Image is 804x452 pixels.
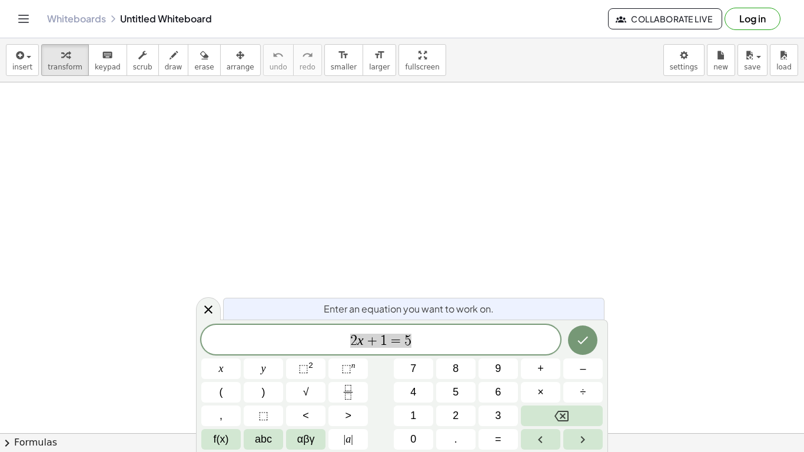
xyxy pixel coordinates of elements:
[374,48,385,62] i: format_size
[363,44,396,76] button: format_sizelarger
[298,363,308,374] span: ⬚
[338,48,349,62] i: format_size
[308,361,313,370] sup: 2
[776,63,792,71] span: load
[258,408,268,424] span: ⬚
[568,325,597,355] button: Done
[201,429,241,450] button: Functions
[188,44,220,76] button: erase
[670,63,698,71] span: settings
[744,63,760,71] span: save
[394,358,433,379] button: 7
[286,358,325,379] button: Squared
[580,361,586,377] span: –
[324,302,494,316] span: Enter an equation you want to work on.
[608,8,722,29] button: Collaborate Live
[436,358,476,379] button: 8
[521,382,560,403] button: Times
[364,334,381,348] span: +
[273,48,284,62] i: undo
[219,361,224,377] span: x
[303,384,309,400] span: √
[286,406,325,426] button: Less than
[12,63,32,71] span: insert
[387,334,404,348] span: =
[453,361,459,377] span: 8
[713,63,728,71] span: new
[479,406,518,426] button: 3
[244,382,283,403] button: )
[495,408,501,424] span: 3
[328,406,368,426] button: Greater than
[618,14,712,24] span: Collaborate Live
[341,363,351,374] span: ⬚
[227,63,254,71] span: arrange
[495,384,501,400] span: 6
[454,431,457,447] span: .
[88,44,127,76] button: keyboardkeypad
[331,63,357,71] span: smaller
[495,431,501,447] span: =
[300,63,315,71] span: redo
[95,63,121,71] span: keypad
[410,408,416,424] span: 1
[201,406,241,426] button: ,
[293,44,322,76] button: redoredo
[453,384,459,400] span: 5
[244,358,283,379] button: y
[345,408,351,424] span: >
[47,13,106,25] a: Whiteboards
[479,382,518,403] button: 6
[479,429,518,450] button: Equals
[410,431,416,447] span: 0
[436,382,476,403] button: 5
[165,63,182,71] span: draw
[244,429,283,450] button: Alphabet
[261,361,266,377] span: y
[263,44,294,76] button: undoundo
[479,358,518,379] button: 9
[737,44,768,76] button: save
[394,406,433,426] button: 1
[394,429,433,450] button: 0
[48,63,82,71] span: transform
[351,433,353,445] span: |
[725,8,780,30] button: Log in
[324,44,363,76] button: format_sizesmaller
[521,429,560,450] button: Left arrow
[286,429,325,450] button: Greek alphabet
[563,429,603,450] button: Right arrow
[303,408,309,424] span: <
[328,358,368,379] button: Superscript
[436,429,476,450] button: .
[707,44,735,76] button: new
[398,44,446,76] button: fullscreen
[350,334,357,348] span: 2
[14,9,33,28] button: Toggle navigation
[220,44,261,76] button: arrange
[328,429,368,450] button: Absolute value
[394,382,433,403] button: 4
[410,361,416,377] span: 7
[255,431,272,447] span: abc
[262,384,265,400] span: )
[194,63,214,71] span: erase
[453,408,459,424] span: 2
[270,63,287,71] span: undo
[357,333,364,348] var: x
[436,406,476,426] button: 2
[133,63,152,71] span: scrub
[344,431,353,447] span: a
[127,44,159,76] button: scrub
[563,358,603,379] button: Minus
[6,44,39,76] button: insert
[201,382,241,403] button: (
[521,406,603,426] button: Backspace
[580,384,586,400] span: ÷
[495,361,501,377] span: 9
[537,384,544,400] span: ×
[302,48,313,62] i: redo
[663,44,705,76] button: settings
[286,382,325,403] button: Square root
[380,334,387,348] span: 1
